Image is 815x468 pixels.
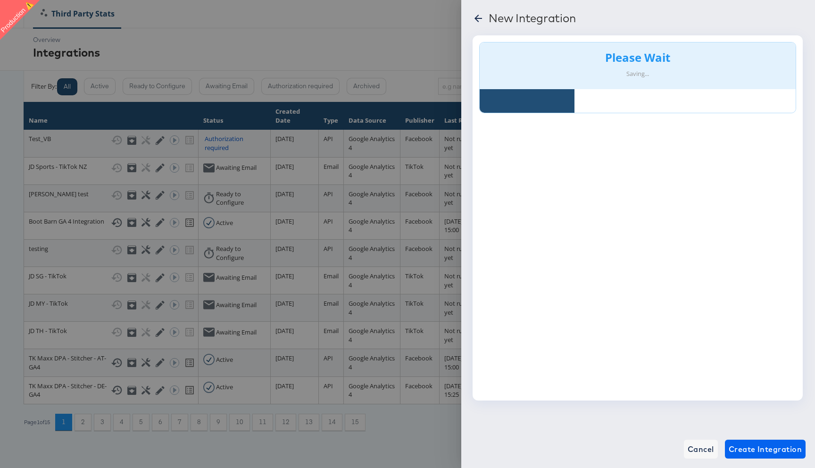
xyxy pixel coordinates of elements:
[489,11,575,25] div: New Integration
[605,50,670,65] strong: Please Wait
[688,443,714,456] span: Cancel
[725,440,806,459] button: Create Integration
[729,443,802,456] span: Create Integration
[684,440,718,459] button: Cancel
[487,69,789,78] div: Saving...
